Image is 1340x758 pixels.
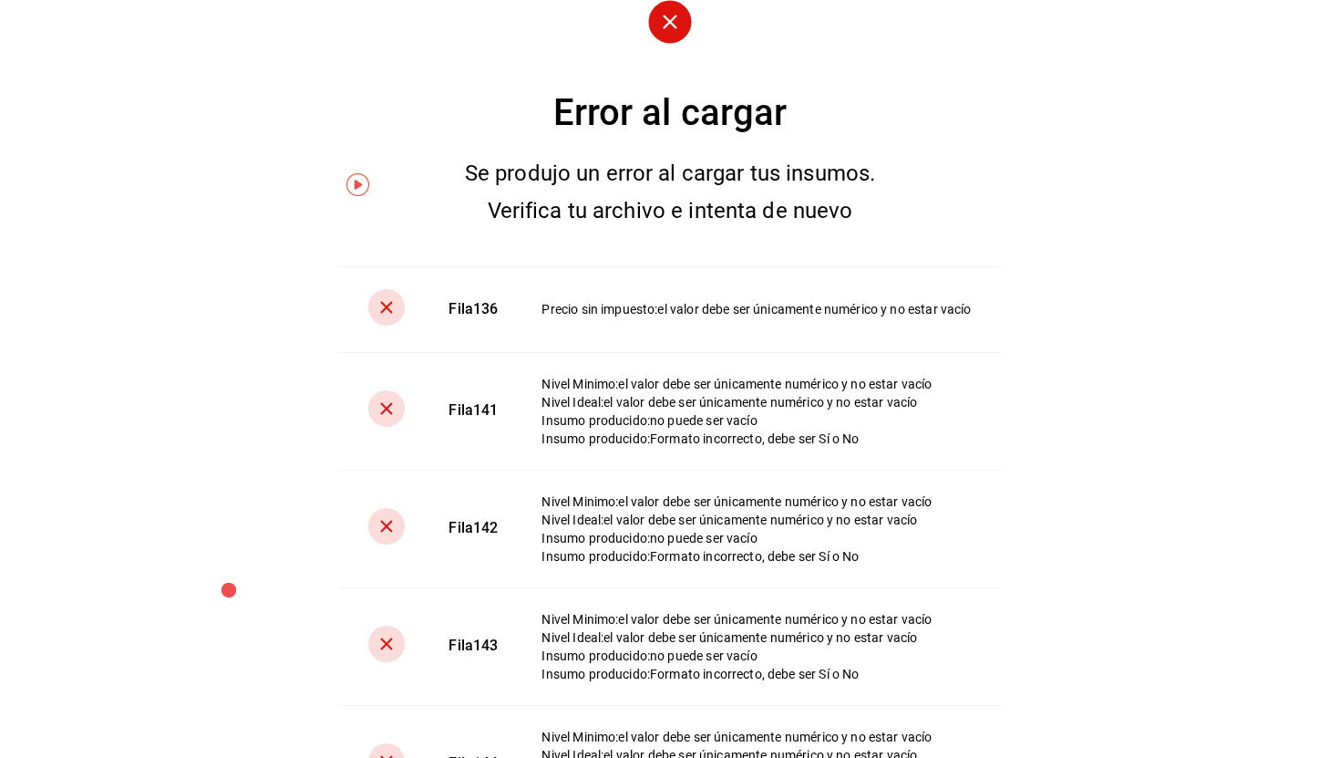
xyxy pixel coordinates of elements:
[541,411,971,430] div: Insumo producido : no puede ser vacío
[541,529,971,547] div: Insumo producido : no puede ser vacío
[541,393,971,411] div: Nivel Ideal : el valor debe ser únicamente numérico y no estar vacío
[541,647,971,665] div: Insumo producido : no puede ser vacío
[541,493,971,511] div: Nivel Minimo : el valor debe ser únicamente numérico y no estar vacío
[541,300,971,318] div: Precio sin impuesto : el valor debe ser únicamente numérico y no estar vacío
[448,299,498,320] div: Fila 136
[541,665,971,683] div: Insumo producido : Formato incorrecto, debe ser Sí o No
[541,547,971,566] div: Insumo producido : Formato incorrecto, debe ser Sí o No
[541,628,971,647] div: Nivel Ideal : el valor debe ser únicamente numérico y no estar vacío
[448,518,498,539] div: Fila 142
[541,375,971,393] div: Nivel Minimo : el valor debe ser únicamente numérico y no estar vacío
[541,610,971,628] div: Nivel Minimo : el valor debe ser únicamente numérico y no estar vacío
[339,86,1000,140] div: Error al cargar
[541,728,971,746] div: Nivel Minimo : el valor debe ser únicamente numérico y no estar vacío
[541,430,971,448] div: Insumo producido : Formato incorrecto, debe ser Sí o No
[346,173,369,196] img: Tooltip marker
[448,400,498,421] div: Fila 141
[432,155,908,230] div: Se produjo un error al cargar tus insumos. Verifica tu archivo e intenta de nuevo
[541,511,971,529] div: Nivel Ideal : el valor debe ser únicamente numérico y no estar vacío
[448,636,498,657] div: Fila 143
